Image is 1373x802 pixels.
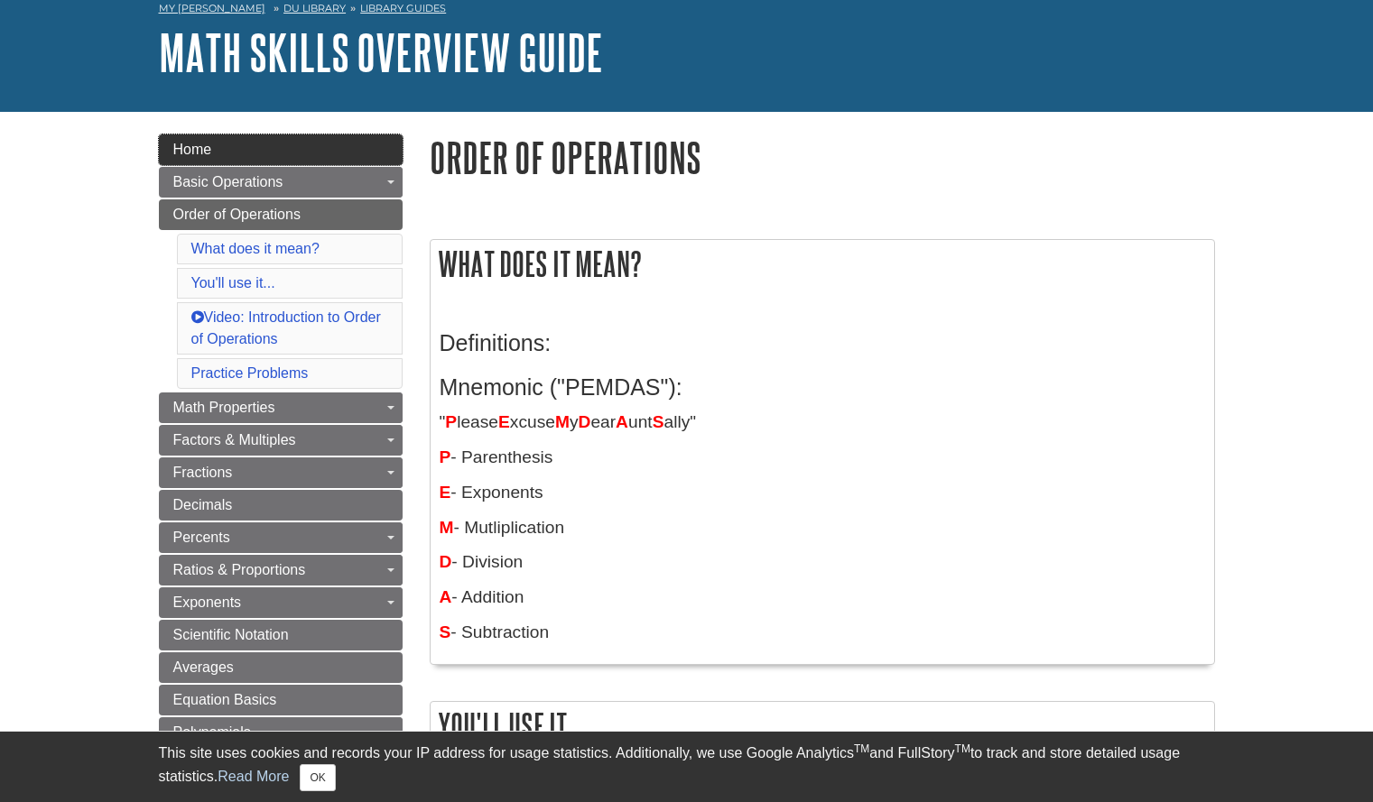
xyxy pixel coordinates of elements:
[173,174,283,189] span: Basic Operations
[159,134,403,165] a: Home
[440,552,452,571] span: D
[440,515,1205,541] p: - Mutliplication
[159,620,403,650] a: Scientific Notation
[159,167,403,198] a: Basic Operations
[440,410,1205,436] p: " lease xcuse y ear unt ally"
[159,425,403,456] a: Factors & Multiples
[555,412,570,431] span: M
[440,549,1205,576] p: - Division
[300,764,335,791] button: Close
[159,24,603,80] a: Math Skills Overview Guide
[191,241,320,256] a: What does it mean?
[616,412,628,431] span: A
[440,480,1205,506] p: - Exponents
[440,585,1205,611] p: - Addition
[173,432,296,447] span: Factors & Multiples
[440,445,1205,471] p: - Parenthesis
[173,562,306,577] span: Ratios & Proportions
[159,717,403,748] a: Polynomials
[159,392,403,423] a: Math Properties
[173,207,301,222] span: Order of Operations
[173,530,230,545] span: Percents
[159,652,403,683] a: Averages
[440,518,454,537] span: M
[159,490,403,521] a: Decimals
[445,412,457,431] span: P
[440,587,452,606] span: A
[159,1,265,16] a: My [PERSON_NAME]
[440,622,451,641] span: S
[498,412,510,431] span: E
[173,692,277,707] span: Equation Basics
[173,595,242,610] span: Exponents
[955,742,970,755] sup: TM
[173,627,289,642] span: Scientific Notation
[283,2,346,14] a: DU Library
[360,2,446,14] a: Library Guides
[218,769,289,784] a: Read More
[191,309,381,346] a: Video: Introduction to Order of Operations
[159,685,403,715] a: Equation Basics
[440,483,451,502] span: E
[430,134,1215,180] h1: Order of Operations
[159,742,1215,791] div: This site uses cookies and records your IP address for usage statistics. Additionally, we use Goo...
[854,742,869,755] sup: TM
[431,240,1214,288] h2: What does it mean?
[173,659,234,675] span: Averages
[579,412,591,431] span: D
[440,330,1205,356] h3: Definitions:
[173,142,212,157] span: Home
[431,702,1214,750] h2: You'll use it...
[191,365,309,381] a: Practice Problems
[440,620,1205,646] p: - Subtraction
[440,374,1205,401] h3: Mnemonic ("PEMDAS"):
[159,555,403,585] a: Ratios & Proportions
[159,457,403,488] a: Fractions
[191,275,275,290] a: You'll use it...
[159,587,403,618] a: Exponents
[173,497,233,512] span: Decimals
[440,447,451,466] strong: P
[653,412,664,431] span: S
[173,724,251,740] span: Polynomials
[159,199,403,230] a: Order of Operations
[159,522,403,553] a: Percents
[173,400,275,415] span: Math Properties
[173,465,233,480] span: Fractions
